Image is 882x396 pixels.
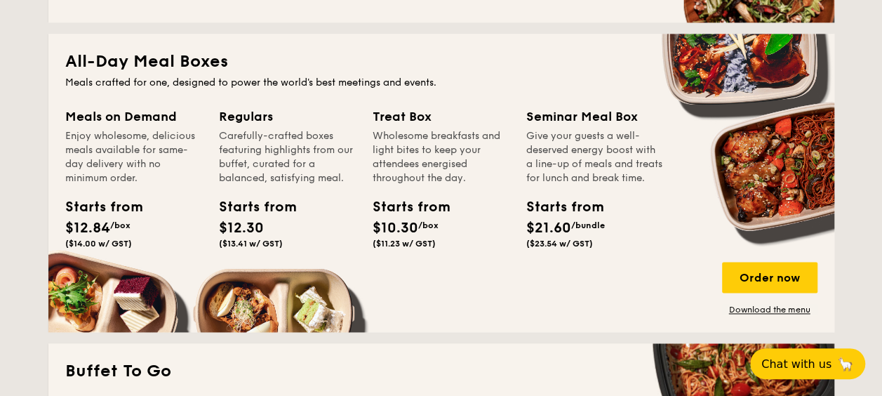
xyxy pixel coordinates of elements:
span: ($11.23 w/ GST) [373,239,436,249]
div: Give your guests a well-deserved energy boost with a line-up of meals and treats for lunch and br... [526,129,663,185]
h2: Buffet To Go [65,360,817,383]
button: Chat with us🦙 [750,348,865,379]
div: Carefully-crafted boxes featuring highlights from our buffet, curated for a balanced, satisfying ... [219,129,356,185]
span: /bundle [571,220,605,230]
span: 🦙 [837,356,854,372]
div: Order now [722,262,817,293]
span: $10.30 [373,220,418,237]
div: Starts from [373,197,436,218]
div: Meals on Demand [65,107,202,126]
div: Meals crafted for one, designed to power the world's best meetings and events. [65,76,817,90]
span: ($23.54 w/ GST) [526,239,593,249]
span: $12.30 [219,220,264,237]
div: Treat Box [373,107,509,126]
div: Wholesome breakfasts and light bites to keep your attendees energised throughout the day. [373,129,509,185]
h2: All-Day Meal Boxes [65,51,817,73]
div: Enjoy wholesome, delicious meals available for same-day delivery with no minimum order. [65,129,202,185]
span: /box [110,220,131,230]
a: Download the menu [722,304,817,315]
span: ($14.00 w/ GST) [65,239,132,249]
div: Starts from [526,197,589,218]
span: Chat with us [761,357,831,371]
div: Seminar Meal Box [526,107,663,126]
span: $12.84 [65,220,110,237]
div: Starts from [219,197,282,218]
div: Starts from [65,197,128,218]
span: /box [418,220,439,230]
span: $21.60 [526,220,571,237]
div: Regulars [219,107,356,126]
span: ($13.41 w/ GST) [219,239,283,249]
